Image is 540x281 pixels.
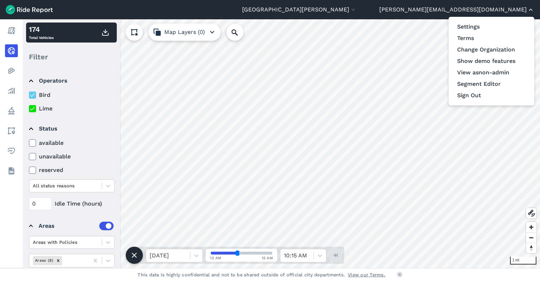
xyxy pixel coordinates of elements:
button: View asnon-admin [453,67,530,78]
a: Change Organization [453,44,530,55]
button: Show demo features [453,55,530,67]
a: Segment Editor [453,78,530,90]
button: Sign Out [453,90,530,101]
a: Terms [453,33,530,44]
a: Settings [453,21,530,33]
